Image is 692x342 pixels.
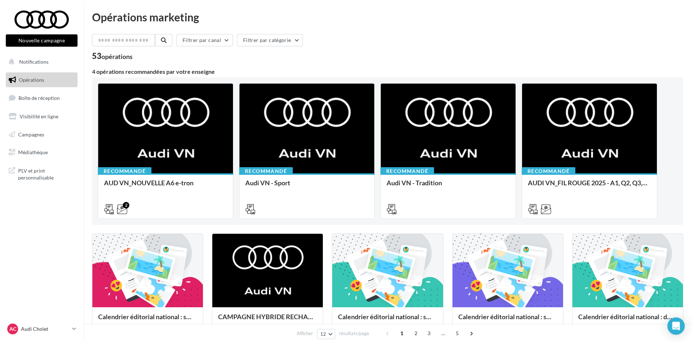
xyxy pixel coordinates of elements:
a: Boîte de réception [4,90,79,106]
div: Audi VN - Tradition [387,179,510,194]
div: Calendrier éditorial national : semaine du 22.09 au 28.09 [98,313,197,328]
span: résultats/page [339,330,369,337]
span: Boîte de réception [18,95,60,101]
span: Campagnes [18,131,44,137]
button: Notifications [4,54,76,69]
span: Notifications [19,59,49,65]
div: opérations [101,53,133,60]
div: 53 [92,52,133,60]
a: Opérations [4,72,79,88]
span: Opérations [19,77,44,83]
div: Recommandé [239,167,293,175]
div: Recommandé [98,167,151,175]
div: Recommandé [380,167,434,175]
div: Calendrier éditorial national : du 02.09 au 15.09 [578,313,677,328]
button: Filtrer par canal [176,34,233,46]
a: PLV et print personnalisable [4,163,79,184]
div: CAMPAGNE HYBRIDE RECHARGEABLE [218,313,317,328]
span: Afficher [297,330,313,337]
div: 4 opérations recommandées par votre enseigne [92,69,683,75]
div: Open Intercom Messenger [667,317,685,335]
span: Médiathèque [18,149,48,155]
span: 5 [451,328,463,339]
div: Calendrier éditorial national : semaine du 08.09 au 14.09 [458,313,557,328]
span: 2 [410,328,422,339]
div: AUDI VN_FIL ROUGE 2025 - A1, Q2, Q3, Q5 et Q4 e-tron [528,179,651,194]
span: Visibilité en ligne [20,113,58,119]
div: Recommandé [522,167,575,175]
div: Audi VN - Sport [245,179,368,194]
a: Campagnes [4,127,79,142]
p: Audi Cholet [21,325,69,333]
a: AC Audi Cholet [6,322,78,336]
span: 1 [396,328,408,339]
span: PLV et print personnalisable [18,166,75,181]
span: ... [437,328,449,339]
div: AUD VN_NOUVELLE A6 e-tron [104,179,227,194]
span: 3 [423,328,435,339]
a: Visibilité en ligne [4,109,79,124]
div: 2 [123,202,129,208]
button: Nouvelle campagne [6,34,78,47]
a: Médiathèque [4,145,79,160]
span: 12 [320,331,326,337]
div: Calendrier éditorial national : semaine du 15.09 au 21.09 [338,313,437,328]
button: 12 [317,329,335,339]
span: AC [9,325,16,333]
div: Opérations marketing [92,12,683,22]
button: Filtrer par catégorie [237,34,303,46]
